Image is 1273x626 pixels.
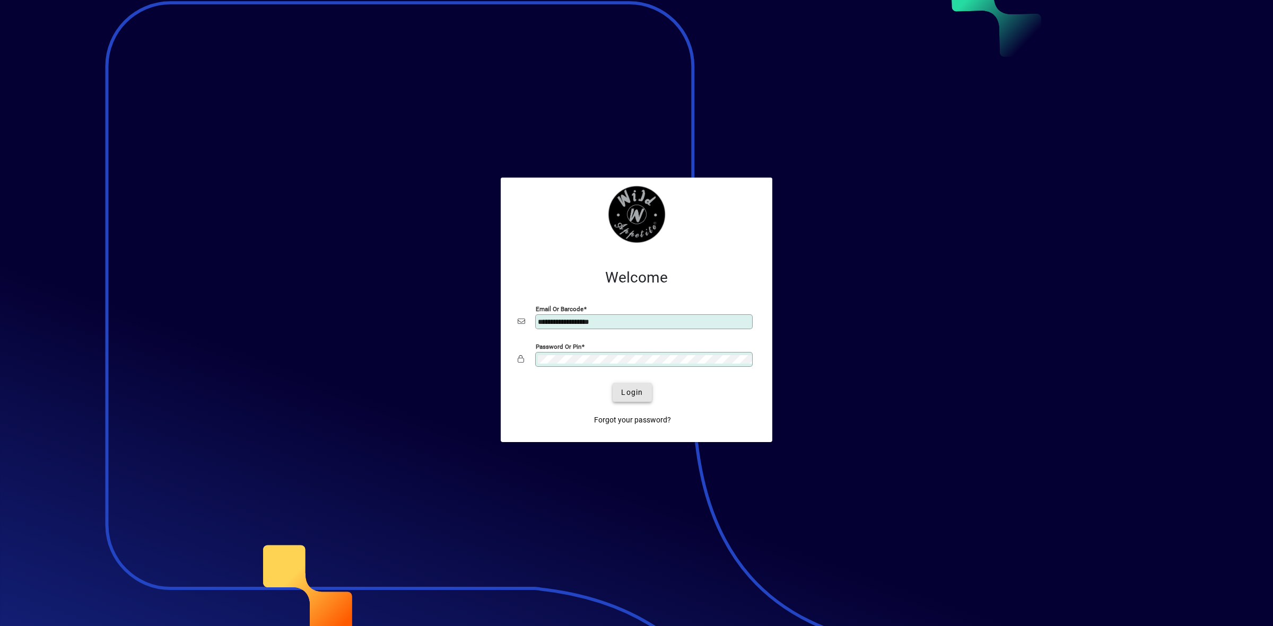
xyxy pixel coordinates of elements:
a: Forgot your password? [590,410,675,429]
span: Forgot your password? [594,415,671,426]
h2: Welcome [518,269,755,287]
span: Login [621,387,643,398]
button: Login [613,383,651,402]
mat-label: Password or Pin [536,343,581,350]
mat-label: Email or Barcode [536,305,583,313]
